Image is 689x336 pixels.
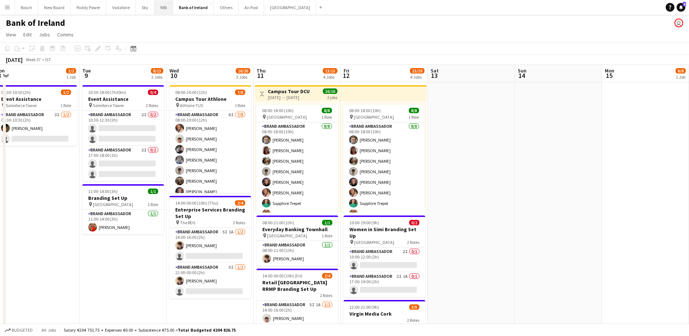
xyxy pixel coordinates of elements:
span: 15 [604,71,614,80]
span: 1 Role [321,114,332,120]
span: All jobs [40,327,58,333]
span: Salesforce Tower [6,103,37,108]
span: 1 Role [235,103,245,108]
span: Total Budgeted €204 826.75 [178,327,236,333]
span: Athlone TUS [180,103,203,108]
button: Bosch [15,0,38,15]
button: Others [214,0,239,15]
app-card-role: Brand Ambassador2I0/110:00-12:00 (2h) [344,248,425,272]
span: View [6,31,16,38]
span: 2 Roles [407,317,419,323]
div: 2 jobs [327,94,337,100]
span: 11:00-14:00 (3h) [88,189,118,194]
span: 13 [430,71,439,80]
a: Comms [54,30,77,39]
span: 0/4 [148,90,158,95]
span: 12:00-21:00 (9h) [349,304,379,310]
a: View [3,30,19,39]
div: 3 Jobs [236,74,250,80]
div: 10:30-18:00 (7h30m)0/4Event Assistance Salesforce Tower2 RolesBrand Ambassador2I0/210:30-12:30 (2... [82,85,164,181]
span: 10:00-19:00 (9h) [349,220,379,225]
span: 1/1 [322,220,332,225]
span: Edit [23,31,32,38]
h3: Everyday Banking Townhall [257,226,338,233]
h3: Enterprise Services Branding Set Up [169,206,251,220]
app-card-role: Brand Ambassador5I1A1/214:00-16:00 (2h)[PERSON_NAME] [169,228,251,263]
span: 08:00-20:00 (12h) [175,90,207,95]
app-card-role: Brand Ambassador1/111:00-14:00 (3h)[PERSON_NAME] [82,210,164,234]
div: [DATE] [6,56,23,63]
span: 2 Roles [146,103,158,108]
app-user-avatar: Katie Shovlin [674,19,683,27]
app-card-role: Brand Ambassador8/808:00-18:00 (10h)[PERSON_NAME][PERSON_NAME][PERSON_NAME][PERSON_NAME][PERSON_N... [256,122,338,221]
span: 6/8 [676,68,686,74]
span: 12 [342,71,349,80]
span: Budgeted [12,328,33,333]
div: Salary €204 751.75 + Expenses €0.00 + Subsistence €75.00 = [64,327,236,333]
app-card-role: Brand Ambassador1/108:00-21:00 (13h)[PERSON_NAME] [257,241,338,266]
span: 2 Roles [407,240,419,245]
span: 1/2 [61,90,71,95]
button: Sky [136,0,154,15]
h3: Branding Set Up [82,195,164,201]
span: [GEOGRAPHIC_DATA] [354,114,394,120]
h3: Women in Simi Branding Set Up [344,226,425,239]
div: 1 Job [676,74,685,80]
span: 08:30-10:30 (2h) [1,90,31,95]
span: 6 [683,2,686,7]
span: 15/19 [410,68,424,74]
div: 3 Jobs [151,74,163,80]
span: Week 37 [24,57,42,62]
span: Fri [344,67,349,74]
span: 1 Role [322,233,332,238]
div: [DATE] → [DATE] [268,95,310,100]
button: An Post [239,0,264,15]
span: 08:00-18:00 (10h) [262,108,294,113]
app-job-card: 14:00-00:00 (10h) (Thu)2/4Enterprise Services Branding Set Up The RDS2 RolesBrand Ambassador5I1A1... [169,196,251,299]
div: IST [45,57,51,62]
span: 1/1 [148,189,158,194]
span: [GEOGRAPHIC_DATA] [354,240,394,245]
span: Wed [169,67,179,74]
span: 1/2 [66,68,76,74]
button: NBI [154,0,173,15]
span: [GEOGRAPHIC_DATA] [267,114,307,120]
span: 9 [81,71,91,80]
app-job-card: 10:00-19:00 (9h)0/2Women in Simi Branding Set Up [GEOGRAPHIC_DATA]2 RolesBrand Ambassador2I0/110:... [344,216,425,297]
h3: Virgin Media Cork [344,311,425,317]
span: 10:30-18:00 (7h30m) [88,90,126,95]
button: Budgeted [4,326,34,334]
span: 0/2 [409,220,419,225]
span: Mon [605,67,614,74]
span: 3/5 [409,304,419,310]
span: 11 [255,71,266,80]
app-job-card: 08:00-21:00 (13h)1/1Everyday Banking Townhall [GEOGRAPHIC_DATA]1 RoleBrand Ambassador1/108:00-21:... [257,216,338,266]
span: Comms [57,31,74,38]
button: Paddy Power [71,0,106,15]
span: 2/4 [322,273,332,278]
span: 1 Role [408,114,419,120]
span: Salesforce Tower [93,103,124,108]
span: 2 Roles [233,220,245,225]
div: 11:00-14:00 (3h)1/1Branding Set Up [GEOGRAPHIC_DATA]1 RoleBrand Ambassador1/111:00-14:00 (3h)[PER... [82,184,164,234]
span: 14:00-00:00 (10h) (Thu) [175,200,218,206]
span: 8/13 [151,68,163,74]
span: Tue [82,67,91,74]
app-card-role: Brand Ambassador6I7/808:00-20:00 (12h)[PERSON_NAME][PERSON_NAME][PERSON_NAME][PERSON_NAME][PERSON... [169,111,251,209]
app-job-card: 08:00-20:00 (12h)7/8Campus Tour Athlone Athlone TUS1 RoleBrand Ambassador6I7/808:00-20:00 (12h)[P... [169,85,251,193]
span: 14 [517,71,526,80]
app-card-role: Brand Ambassador8/808:00-18:00 (10h)[PERSON_NAME][PERSON_NAME][PERSON_NAME][PERSON_NAME][PERSON_N... [343,122,425,221]
span: 14:00-00:00 (10h) (Fri) [262,273,302,278]
span: 7/8 [235,90,245,95]
a: Edit [20,30,35,39]
div: 4 Jobs [410,74,424,80]
a: Jobs [36,30,53,39]
span: 13/15 [323,68,337,74]
span: [GEOGRAPHIC_DATA] [267,233,307,238]
span: 2/4 [235,200,245,206]
span: 8/8 [322,108,332,113]
app-card-role: Brand Ambassador2I0/210:30-12:30 (2h) [82,111,164,146]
